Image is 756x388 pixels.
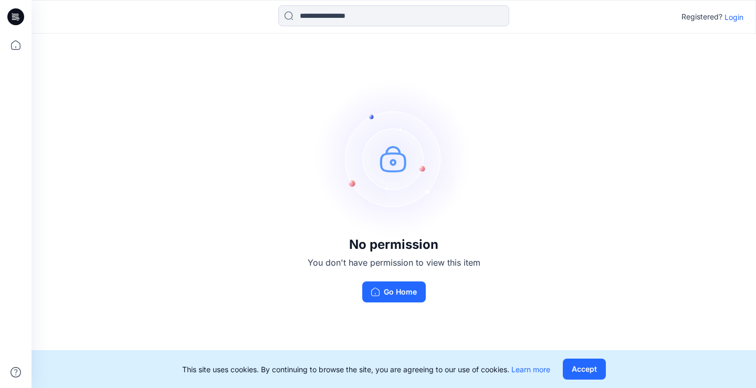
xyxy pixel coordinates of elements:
img: no-perm.svg [315,80,472,237]
p: You don't have permission to view this item [308,256,480,269]
p: Login [724,12,743,23]
h3: No permission [308,237,480,252]
p: Registered? [681,11,722,23]
button: Go Home [362,281,426,302]
p: This site uses cookies. By continuing to browse the site, you are agreeing to our use of cookies. [182,364,550,375]
a: Learn more [511,365,550,374]
button: Accept [563,359,606,380]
